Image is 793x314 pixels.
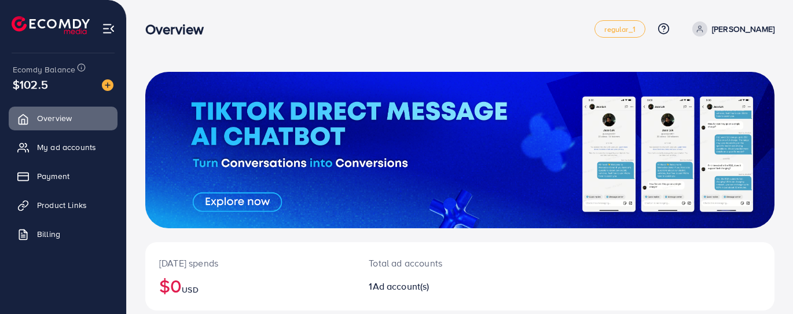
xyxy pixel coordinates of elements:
a: My ad accounts [9,136,118,159]
span: Billing [37,228,60,240]
span: My ad accounts [37,141,96,153]
p: [DATE] spends [159,256,341,270]
a: Overview [9,107,118,130]
h3: Overview [145,21,213,38]
a: [PERSON_NAME] [688,21,774,36]
span: Ad account(s) [373,280,429,293]
img: logo [12,16,90,34]
img: image [102,79,113,91]
iframe: Chat [744,262,784,305]
span: $102.5 [13,76,48,93]
span: Product Links [37,199,87,211]
img: menu [102,22,115,35]
span: Overview [37,112,72,124]
a: regular_1 [594,20,645,38]
span: regular_1 [604,25,635,33]
span: USD [182,284,198,295]
a: Billing [9,222,118,246]
h2: 1 [369,281,498,292]
span: Ecomdy Balance [13,64,75,75]
span: Payment [37,170,69,182]
p: Total ad accounts [369,256,498,270]
h2: $0 [159,275,341,297]
a: Product Links [9,193,118,217]
p: [PERSON_NAME] [712,22,774,36]
a: Payment [9,165,118,188]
